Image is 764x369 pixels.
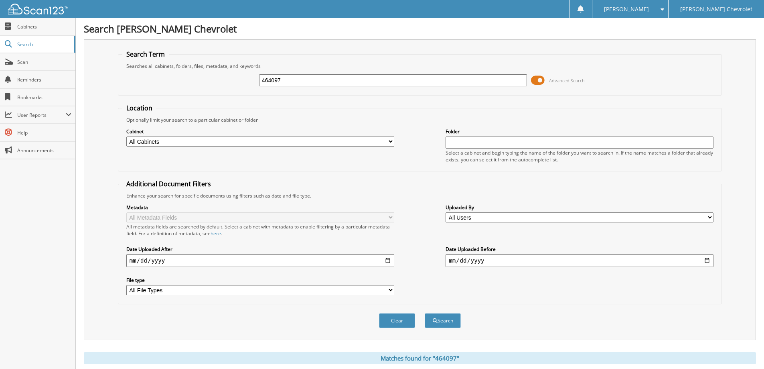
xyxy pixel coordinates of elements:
[604,7,649,12] span: [PERSON_NAME]
[17,23,71,30] span: Cabinets
[126,277,394,283] label: File type
[8,4,68,14] img: scan123-logo-white.svg
[122,50,169,59] legend: Search Term
[549,77,585,84] span: Advanced Search
[425,313,461,328] button: Search
[126,128,394,135] label: Cabinet
[446,254,713,267] input: end
[84,22,756,35] h1: Search [PERSON_NAME] Chevrolet
[446,149,713,163] div: Select a cabinet and begin typing the name of the folder you want to search in. If the name match...
[446,246,713,253] label: Date Uploaded Before
[17,76,71,83] span: Reminders
[211,230,221,237] a: here
[17,41,70,48] span: Search
[379,313,415,328] button: Clear
[122,116,717,123] div: Optionally limit your search to a particular cabinet or folder
[17,129,71,136] span: Help
[446,204,713,211] label: Uploaded By
[122,179,215,188] legend: Additional Document Filters
[122,104,156,112] legend: Location
[126,204,394,211] label: Metadata
[126,246,394,253] label: Date Uploaded After
[17,94,71,101] span: Bookmarks
[122,63,717,69] div: Searches all cabinets, folders, files, metadata, and keywords
[17,59,71,65] span: Scan
[17,112,66,118] span: User Reports
[126,223,394,237] div: All metadata fields are searched by default. Select a cabinet with metadata to enable filtering b...
[446,128,713,135] label: Folder
[17,147,71,154] span: Announcements
[122,192,717,199] div: Enhance your search for specific documents using filters such as date and file type.
[680,7,752,12] span: [PERSON_NAME] Chevrolet
[126,254,394,267] input: start
[84,352,756,364] div: Matches found for "464097"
